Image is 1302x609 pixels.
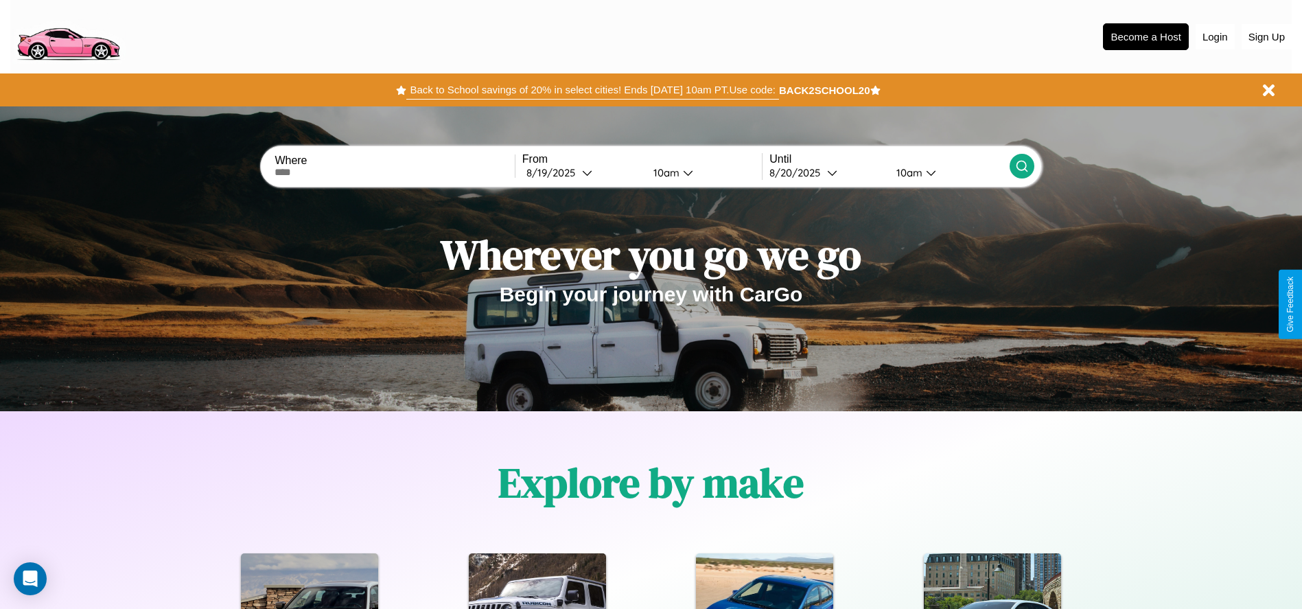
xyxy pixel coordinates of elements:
[526,166,582,179] div: 8 / 19 / 2025
[10,7,126,64] img: logo
[275,154,514,167] label: Where
[779,84,870,96] b: BACK2SCHOOL20
[522,165,642,180] button: 8/19/2025
[14,562,47,595] div: Open Intercom Messenger
[1286,277,1295,332] div: Give Feedback
[406,80,778,100] button: Back to School savings of 20% in select cities! Ends [DATE] 10am PT.Use code:
[1196,24,1235,49] button: Login
[769,166,827,179] div: 8 / 20 / 2025
[498,455,804,511] h1: Explore by make
[642,165,763,180] button: 10am
[522,153,762,165] label: From
[885,165,1010,180] button: 10am
[647,166,683,179] div: 10am
[1103,23,1189,50] button: Become a Host
[769,153,1009,165] label: Until
[890,166,926,179] div: 10am
[1242,24,1292,49] button: Sign Up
